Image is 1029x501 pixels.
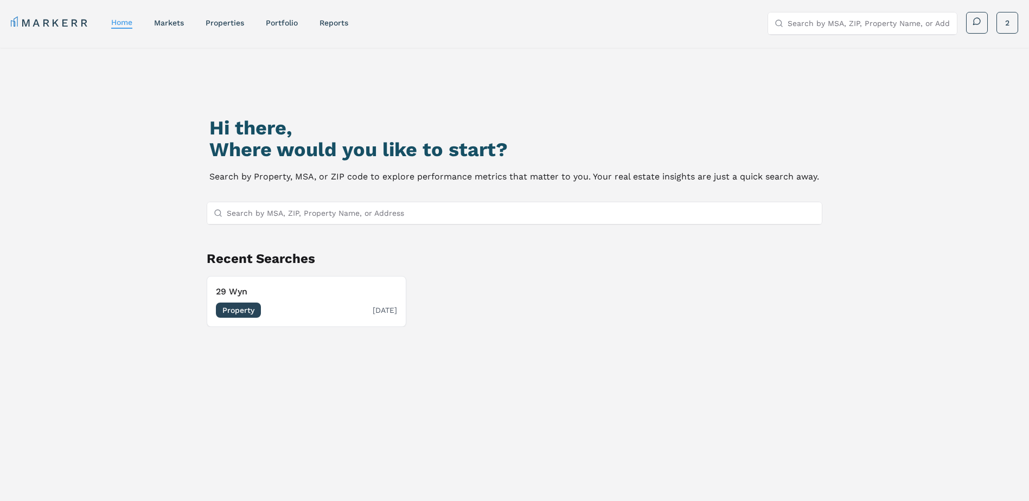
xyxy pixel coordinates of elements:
[1005,17,1009,28] span: 2
[266,18,298,27] a: Portfolio
[206,18,244,27] a: properties
[788,12,950,34] input: Search by MSA, ZIP, Property Name, or Address
[216,303,261,318] span: Property
[209,169,819,184] p: Search by Property, MSA, or ZIP code to explore performance metrics that matter to you. Your real...
[209,139,819,160] h2: Where would you like to start?
[996,12,1018,34] button: 2
[11,15,90,30] a: MARKERR
[373,305,397,316] span: [DATE]
[209,117,819,139] h1: Hi there,
[154,18,184,27] a: markets
[216,285,397,298] h3: 29 Wyn
[319,18,348,27] a: reports
[227,202,816,224] input: Search by MSA, ZIP, Property Name, or Address
[207,250,823,267] h2: Recent Searches
[111,18,132,27] a: home
[207,276,406,327] button: 29 WynProperty[DATE]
